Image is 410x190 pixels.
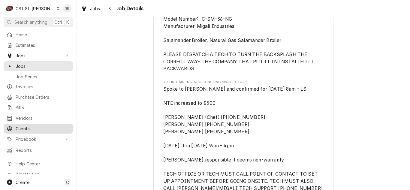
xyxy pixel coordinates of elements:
span: Reason For Call [163,8,324,72]
span: Bills [16,104,70,111]
span: Vendors [16,115,70,121]
span: Search anything [14,19,47,25]
a: Jobs [4,61,73,71]
span: (Only Visible to You) [213,80,246,84]
button: Search anythingCtrlK [4,17,73,27]
button: Navigate back [105,4,115,13]
span: Clients [16,125,70,132]
a: Clients [4,124,73,134]
a: Job Series [4,72,73,82]
div: Stephani Roth's Avatar [63,4,71,13]
div: CSI St. [PERSON_NAME] [16,5,55,12]
a: Invoices [4,82,73,92]
a: Purchase Orders [4,92,73,102]
span: C [66,179,69,185]
a: Go to Help Center [4,159,73,169]
span: Reports [16,147,70,153]
div: C [5,4,14,13]
span: Create [16,180,29,185]
span: K [66,19,69,25]
div: CSI St. Louis's Avatar [5,4,14,13]
span: Job Series [16,74,70,80]
span: Pricebook [16,136,61,142]
a: Jobs [79,4,103,14]
a: Estimates [4,40,73,50]
span: Ctrl [54,19,62,25]
a: Go to Pricebook [4,134,73,144]
span: Job Details [115,5,144,13]
a: Vendors [4,113,73,123]
span: Jobs [90,5,100,12]
a: Reports [4,145,73,155]
div: SR [63,4,71,13]
a: Bills [4,103,73,113]
span: Help Center [16,161,69,167]
span: Estimates [16,42,70,48]
a: Go to What's New [4,169,73,179]
span: Purchase Orders [16,94,70,100]
span: What's New [16,171,69,177]
a: Go to Jobs [4,51,73,61]
div: Reason For Call [163,3,324,72]
span: Mfg Serial Num: 2405100001 Model Number: C-SM-36-NG Manufacturer: Migali Industries Salamander Br... [163,9,315,71]
a: Home [4,30,73,40]
span: Home [16,32,70,38]
span: Invoices [16,83,70,90]
span: Jobs [16,53,61,59]
span: Jobs [16,63,70,69]
span: Technician Instructions [163,80,324,85]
